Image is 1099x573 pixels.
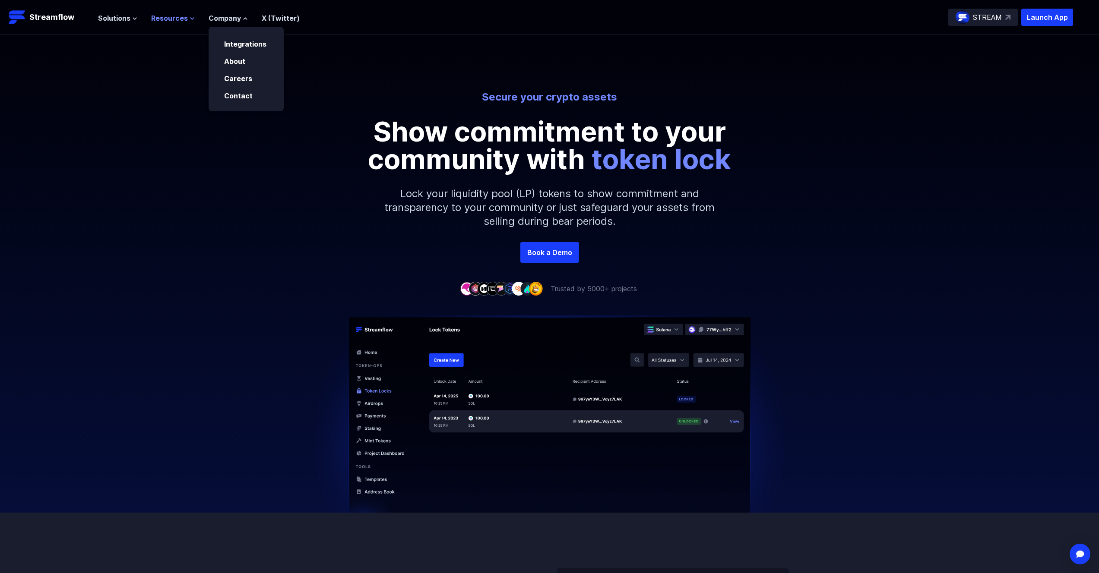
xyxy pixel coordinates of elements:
img: Hero Image [304,315,796,534]
a: Contact [224,91,253,100]
img: company-6 [503,282,517,295]
a: Integrations [224,40,266,48]
span: Solutions [98,13,130,23]
p: Streamflow [29,11,74,23]
a: Book a Demo [520,242,579,263]
button: Launch App [1021,9,1073,26]
div: Open Intercom Messenger [1070,544,1090,564]
button: Solutions [98,13,137,23]
img: company-3 [477,282,491,295]
img: company-7 [512,282,526,295]
img: company-8 [520,282,534,295]
span: token lock [592,142,731,176]
p: Secure your crypto assets [310,90,789,104]
a: Streamflow [9,9,89,26]
p: Lock your liquidity pool (LP) tokens to show commitment and transparency to your community or jus... [364,173,735,242]
a: X (Twitter) [262,14,300,22]
img: company-1 [460,282,474,295]
img: streamflow-logo-circle.png [956,10,969,24]
img: company-4 [486,282,500,295]
p: Show commitment to your community with [355,118,744,173]
img: company-9 [529,282,543,295]
p: Trusted by 5000+ projects [551,283,637,294]
img: Streamflow Logo [9,9,26,26]
img: top-right-arrow.svg [1005,15,1010,20]
img: company-2 [469,282,482,295]
button: Company [209,13,248,23]
span: Company [209,13,241,23]
p: STREAM [973,12,1002,22]
a: About [224,57,245,66]
a: STREAM [948,9,1018,26]
img: company-5 [494,282,508,295]
span: Resources [151,13,188,23]
button: Resources [151,13,195,23]
a: Careers [224,74,252,83]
